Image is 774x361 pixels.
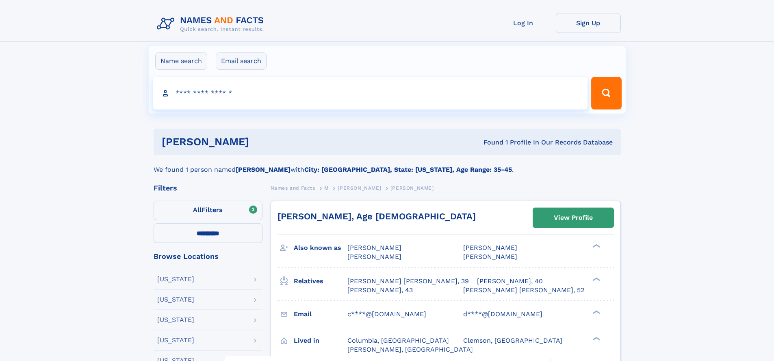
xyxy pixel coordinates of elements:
[324,185,329,191] span: M
[491,13,556,33] a: Log In
[591,243,601,249] div: ❯
[157,296,194,303] div: [US_STATE]
[390,185,434,191] span: [PERSON_NAME]
[347,244,401,252] span: [PERSON_NAME]
[338,183,381,193] a: [PERSON_NAME]
[155,53,207,70] label: Name search
[157,337,194,343] div: [US_STATE]
[556,13,621,33] a: Sign Up
[347,277,469,286] a: [PERSON_NAME] [PERSON_NAME], 39
[153,77,588,109] input: search input
[324,183,329,193] a: M
[154,253,262,260] div: Browse Locations
[366,138,613,147] div: Found 1 Profile In Our Records Database
[463,337,562,344] span: Clemson, [GEOGRAPHIC_DATA]
[338,185,381,191] span: [PERSON_NAME]
[154,155,621,175] div: We found 1 person named with .
[154,184,262,192] div: Filters
[236,166,291,173] b: [PERSON_NAME]
[162,137,366,147] h1: [PERSON_NAME]
[216,53,267,70] label: Email search
[591,77,621,109] button: Search Button
[347,253,401,260] span: [PERSON_NAME]
[533,208,614,228] a: View Profile
[591,336,601,341] div: ❯
[463,253,517,260] span: [PERSON_NAME]
[157,317,194,323] div: [US_STATE]
[157,276,194,282] div: [US_STATE]
[554,208,593,227] div: View Profile
[154,201,262,220] label: Filters
[294,241,347,255] h3: Also known as
[294,274,347,288] h3: Relatives
[278,211,476,221] a: [PERSON_NAME], Age [DEMOGRAPHIC_DATA]
[591,276,601,282] div: ❯
[347,337,449,344] span: Columbia, [GEOGRAPHIC_DATA]
[271,183,315,193] a: Names and Facts
[304,166,512,173] b: City: [GEOGRAPHIC_DATA], State: [US_STATE], Age Range: 35-45
[193,206,202,214] span: All
[294,334,347,348] h3: Lived in
[154,13,271,35] img: Logo Names and Facts
[591,309,601,315] div: ❯
[477,277,543,286] a: [PERSON_NAME], 40
[347,346,473,353] span: [PERSON_NAME], [GEOGRAPHIC_DATA]
[463,286,584,295] a: [PERSON_NAME] [PERSON_NAME], 52
[463,244,517,252] span: [PERSON_NAME]
[347,286,413,295] a: [PERSON_NAME], 43
[294,307,347,321] h3: Email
